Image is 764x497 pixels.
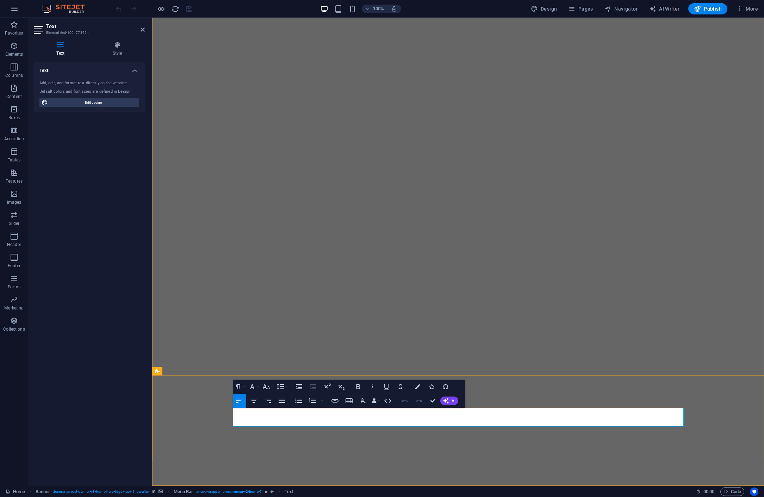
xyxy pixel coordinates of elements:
[565,3,596,14] button: Pages
[247,380,260,394] button: Font Family
[157,5,165,13] button: Click here to leave preview mode and continue editing
[7,242,21,247] p: Header
[380,380,393,394] button: Underline (⌘U)
[233,394,246,408] button: Align Left
[171,5,179,13] button: reload
[696,487,715,496] h6: Session time
[362,5,387,13] button: 100%
[425,380,438,394] button: Icons
[36,487,50,496] span: Click to select. Double-click to edit
[41,5,93,13] img: Editor Logo
[196,487,262,496] span: . menu-wrapper .preset-menu-v2-home-7
[649,5,680,12] span: AI Writer
[5,73,23,78] p: Columns
[306,380,320,394] button: Decrease Indent
[46,30,131,36] h3: Element #ed-1004773654
[6,178,23,184] p: Features
[373,5,384,13] h6: 100%
[90,42,145,56] h4: Style
[736,5,758,12] span: More
[5,30,23,36] p: Favorites
[265,490,268,493] i: Element contains an animation
[4,136,24,142] p: Accordion
[50,98,137,107] span: Edit design
[4,305,24,311] p: Marketing
[9,221,20,226] p: Slider
[34,42,90,56] h4: Text
[5,51,23,57] p: Elements
[6,487,25,496] a: Click to cancel selection. Double-click to open Pages
[39,98,139,107] button: Edit design
[3,326,25,332] p: Collections
[36,487,294,496] nav: breadcrumb
[528,3,560,14] div: Design (Ctrl+Alt+Y)
[319,394,325,408] button: Ordered List
[285,487,293,496] span: Click to select. Double-click to edit
[371,394,380,408] button: Data Bindings
[733,3,761,14] button: More
[352,380,365,394] button: Bold (⌘B)
[381,394,395,408] button: HTML
[174,487,193,496] span: Click to select. Double-click to edit
[694,5,722,12] span: Publish
[39,80,139,86] div: Add, edit, and format text directly on the website.
[568,5,593,12] span: Pages
[723,487,741,496] span: Code
[426,394,440,408] button: Confirm (⌘+⏎)
[275,394,288,408] button: Align Justify
[275,380,288,394] button: Line Height
[646,3,683,14] button: AI Writer
[452,399,455,403] span: AI
[6,94,22,99] p: Content
[152,490,155,493] i: This element is a customizable preset
[531,5,557,12] span: Design
[292,380,306,394] button: Increase Indent
[247,394,260,408] button: Align Center
[53,487,149,496] span: . banner .preset-banner-v3-home-hero-logo-nav-h1 .parallax
[688,3,727,14] button: Publish
[342,394,356,408] button: Insert Table
[398,394,411,408] button: Undo (⌘Z)
[271,490,274,493] i: This element is a customizable preset
[328,394,342,408] button: Insert Link
[394,380,407,394] button: Strikethrough
[439,380,452,394] button: Special Characters
[159,490,163,493] i: This element contains a background
[306,394,319,408] button: Ordered List
[292,394,305,408] button: Unordered List
[8,284,20,290] p: Forms
[261,380,274,394] button: Font Size
[321,380,334,394] button: Superscript
[411,380,424,394] button: Colors
[440,397,458,405] button: AI
[366,380,379,394] button: Italic (⌘I)
[708,489,709,494] span: :
[261,394,274,408] button: Align Right
[34,62,145,75] h4: Text
[528,3,560,14] button: Design
[8,115,20,121] p: Boxes
[604,5,638,12] span: Navigator
[391,6,397,12] i: On resize automatically adjust zoom level to fit chosen device.
[356,394,370,408] button: Clear Formatting
[720,487,744,496] button: Code
[602,3,641,14] button: Navigator
[171,5,179,13] i: Reload page
[750,487,758,496] button: Usercentrics
[412,394,426,408] button: Redo (⌘⇧Z)
[39,89,139,95] div: Default colors and font sizes are defined in Design.
[46,23,145,30] h2: Text
[233,380,246,394] button: Paragraph Format
[335,380,348,394] button: Subscript
[703,487,714,496] span: 00 00
[8,157,20,163] p: Tables
[7,200,21,205] p: Images
[8,263,20,269] p: Footer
